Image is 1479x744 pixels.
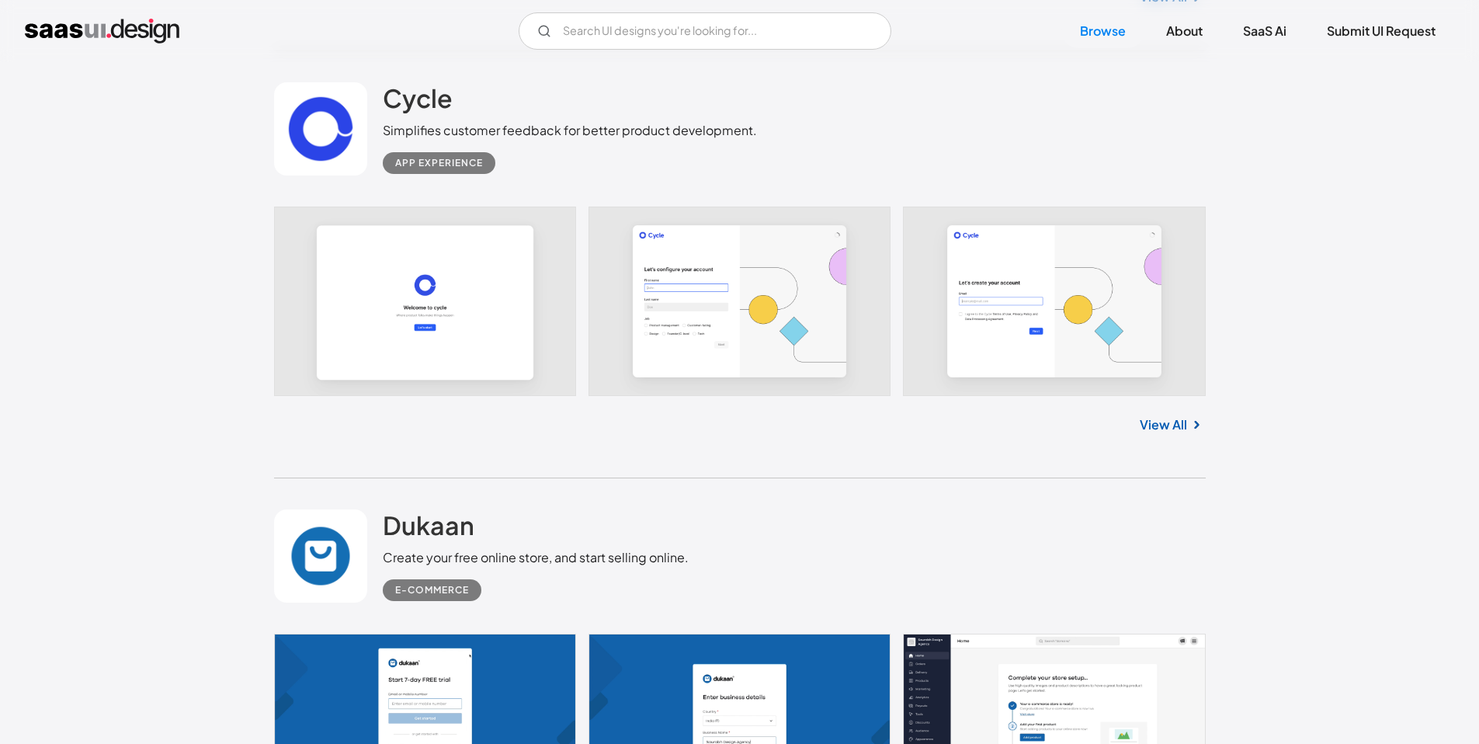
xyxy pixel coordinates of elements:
div: Simplifies customer feedback for better product development. [383,121,757,140]
a: View All [1140,415,1187,434]
div: Create your free online store, and start selling online. [383,548,689,567]
a: Submit UI Request [1308,14,1454,48]
h2: Cycle [383,82,453,113]
a: About [1147,14,1221,48]
input: Search UI designs you're looking for... [519,12,891,50]
a: Cycle [383,82,453,121]
a: Browse [1061,14,1144,48]
a: home [25,19,179,43]
div: App Experience [395,154,483,172]
h2: Dukaan [383,509,474,541]
a: SaaS Ai [1224,14,1305,48]
form: Email Form [519,12,891,50]
a: Dukaan [383,509,474,548]
div: E-commerce [395,581,469,600]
